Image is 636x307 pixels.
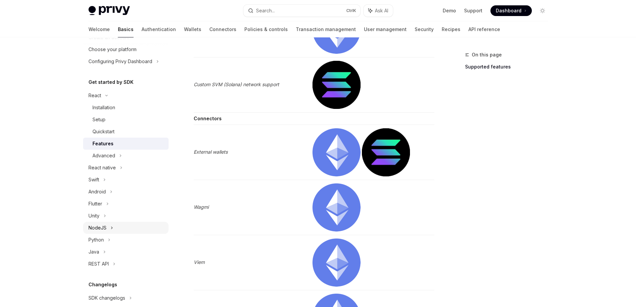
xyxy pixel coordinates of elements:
img: solana.png [362,128,410,176]
button: Search...CtrlK [243,5,360,17]
span: Ctrl K [346,8,356,13]
a: Recipes [442,21,460,37]
img: solana.png [312,61,361,109]
div: Installation [92,104,115,112]
a: Transaction management [296,21,356,37]
a: Wallets [184,21,201,37]
div: React [88,92,101,100]
div: Swift [88,176,99,184]
a: Support [464,7,482,14]
div: SDK changelogs [88,294,125,302]
a: Demo [443,7,456,14]
span: Ask AI [375,7,388,14]
a: API reference [468,21,500,37]
em: External wallets [194,149,228,155]
a: Supported features [465,61,553,72]
h5: Changelogs [88,281,117,289]
span: On this page [472,51,502,59]
a: Choose your platform [83,43,169,55]
div: Features [92,140,114,148]
a: Basics [118,21,134,37]
div: NodeJS [88,224,107,232]
div: Android [88,188,106,196]
a: Connectors [209,21,236,37]
img: light logo [88,6,130,15]
div: Configuring Privy Dashboard [88,57,152,65]
a: Policies & controls [244,21,288,37]
a: Features [83,138,169,150]
img: ethereum.png [312,128,361,176]
div: Unity [88,212,99,220]
strong: Connectors [194,116,222,121]
a: Quickstart [83,126,169,138]
a: Dashboard [490,5,532,16]
a: Installation [83,102,169,114]
div: REST API [88,260,109,268]
button: Toggle dark mode [537,5,548,16]
em: Viem [194,259,205,265]
div: Java [88,248,99,256]
a: Welcome [88,21,110,37]
div: Quickstart [92,128,115,136]
a: Security [415,21,434,37]
a: Authentication [142,21,176,37]
img: ethereum.png [312,239,361,287]
button: Ask AI [364,5,393,17]
div: Flutter [88,200,102,208]
div: Python [88,236,104,244]
div: Advanced [92,152,115,160]
em: Wagmi [194,204,209,210]
div: Setup [92,116,105,124]
em: Custom SVM (Solana) network support [194,82,279,87]
div: React native [88,164,116,172]
div: Search... [256,7,275,15]
div: Choose your platform [88,45,137,53]
a: Setup [83,114,169,126]
a: User management [364,21,407,37]
h5: Get started by SDK [88,78,134,86]
img: ethereum.png [312,183,361,232]
span: Dashboard [496,7,521,14]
